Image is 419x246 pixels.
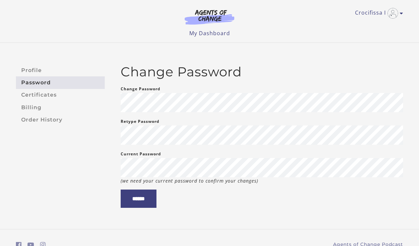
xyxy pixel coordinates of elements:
label: Retype Password [121,118,159,125]
h2: Change Password [121,64,403,80]
a: Certificates [16,89,105,101]
a: Order History [16,114,105,126]
a: Toggle menu [355,8,400,19]
p: (we need your current password to confirm your changes) [121,177,403,184]
a: Profile [16,64,105,76]
label: Current Password [121,150,161,158]
a: Password [16,76,105,89]
a: Billing [16,101,105,114]
img: Agents of Change Logo [178,9,241,25]
a: My Dashboard [189,30,230,37]
label: Change Password [121,85,160,93]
